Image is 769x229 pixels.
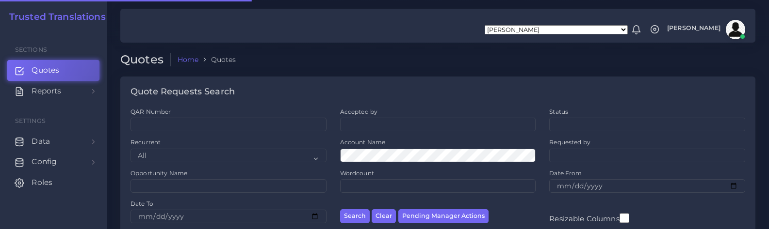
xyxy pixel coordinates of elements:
[2,12,106,23] a: Trusted Translations
[178,55,199,64] a: Home
[726,20,745,39] img: avatar
[549,138,590,146] label: Requested by
[15,117,46,124] span: Settings
[7,60,99,80] a: Quotes
[662,20,749,39] a: [PERSON_NAME]avatar
[549,212,629,224] label: Resizable Columns
[32,177,52,188] span: Roles
[32,65,59,76] span: Quotes
[340,138,386,146] label: Account Name
[340,169,374,177] label: Wordcount
[620,212,629,224] input: Resizable Columns
[198,55,236,64] li: Quotes
[549,169,582,177] label: Date From
[131,87,235,97] h4: Quote Requests Search
[131,138,161,146] label: Recurrent
[32,86,61,96] span: Reports
[7,172,99,193] a: Roles
[340,107,378,116] label: Accepted by
[32,156,57,167] span: Config
[15,46,47,53] span: Sections
[7,81,99,101] a: Reports
[372,209,396,223] button: Clear
[549,107,568,116] label: Status
[32,136,50,147] span: Data
[7,131,99,152] a: Data
[7,152,99,172] a: Config
[120,53,171,67] h2: Quotes
[131,169,187,177] label: Opportunity Name
[398,209,489,223] button: Pending Manager Actions
[667,25,720,31] span: [PERSON_NAME]
[340,209,370,223] button: Search
[131,199,153,208] label: Date To
[131,107,171,116] label: QAR Number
